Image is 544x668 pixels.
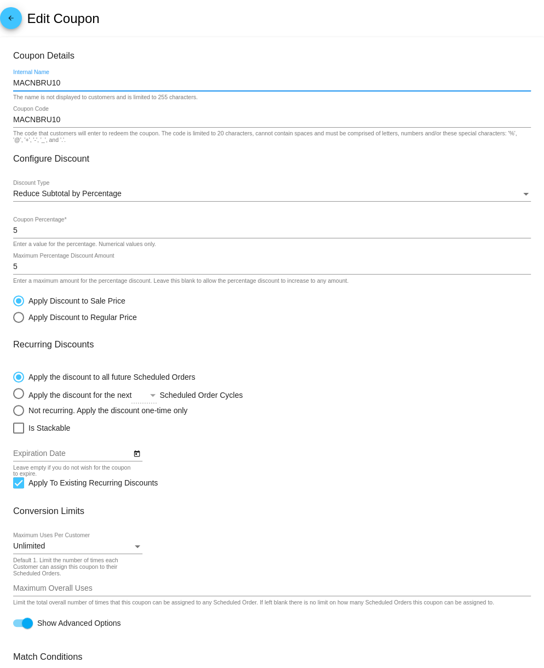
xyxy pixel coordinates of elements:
[24,388,316,399] div: Apply the discount for the next Scheduled Order Cycles
[13,278,348,284] div: Enter a maximum amount for the percentage discount. Leave this blank to allow the percentage disc...
[13,116,531,124] input: Coupon Code
[13,506,531,516] h3: Conversion Limits
[13,584,531,593] input: Maximum Overall Uses
[13,652,531,662] h3: Match Conditions
[13,541,45,550] span: Unlimited
[13,189,122,198] span: Reduce Subtotal by Percentage
[13,50,531,61] h3: Coupon Details
[24,373,195,381] div: Apply the discount to all future Scheduled Orders
[24,296,125,305] div: Apply Discount to Sale Price
[37,618,121,629] span: Show Advanced Options
[24,313,137,322] div: Apply Discount to Regular Price
[13,226,531,235] input: Coupon Percentage
[13,366,316,416] mat-radio-group: Select an option
[13,449,131,458] input: Expiration Date
[13,94,198,101] div: The name is not displayed to customers and is limited to 255 characters.
[4,14,18,27] mat-icon: arrow_back
[13,241,156,248] div: Enter a value for the percentage. Numerical values only.
[28,421,70,435] span: Is Stackable
[131,447,142,459] button: Open calendar
[13,557,137,576] div: Default 1. Limit the number of times each Customer can assign this coupon to their Scheduled Orders.
[13,153,531,164] h3: Configure Discount
[27,11,99,26] h2: Edit Coupon
[24,406,187,415] div: Not recurring. Apply the discount one-time only
[28,476,158,489] span: Apply To Existing Recurring Discounts
[13,600,494,606] div: Limit the total overall number of times that this coupon can be assigned to any Scheduled Order. ...
[13,130,525,144] div: The code that customers will enter to redeem the coupon. The code is limited to 20 characters, ca...
[13,290,137,323] mat-radio-group: Select an option
[13,465,137,478] div: Leave empty if you do not wish for the coupon to expire.
[13,339,531,350] h3: Recurring Discounts
[13,190,531,198] mat-select: Discount Type
[13,262,531,271] input: Maximum Percentage Discount Amount
[13,79,531,88] input: Internal Name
